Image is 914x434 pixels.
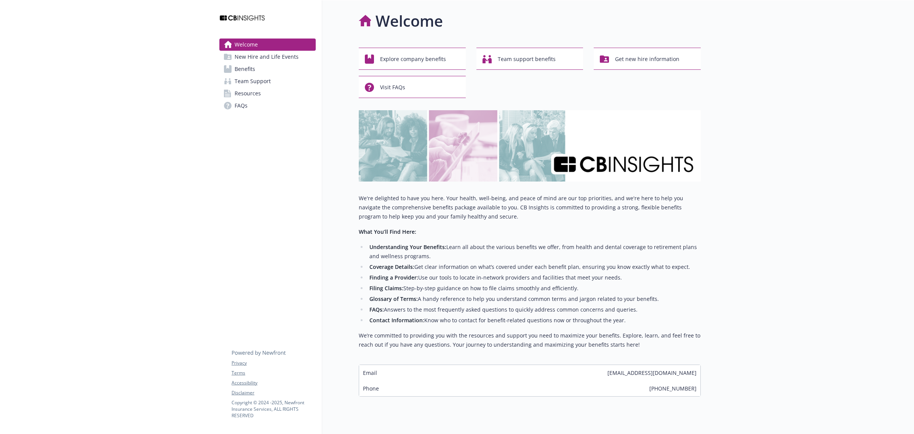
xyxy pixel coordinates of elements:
strong: What You’ll Find Here: [359,228,416,235]
li: A handy reference to help you understand common terms and jargon related to your benefits. [367,294,701,304]
li: Step-by-step guidance on how to file claims smoothly and efficiently. [367,284,701,293]
span: Team support benefits [498,52,556,66]
span: Welcome [235,39,258,51]
a: Disclaimer [232,389,315,396]
p: We're delighted to have you here. Your health, well-being, and peace of mind are our top prioriti... [359,194,701,221]
li: Get clear information on what’s covered under each benefit plan, ensuring you know exactly what t... [367,262,701,272]
span: Resources [235,87,261,100]
span: Benefits [235,63,255,75]
button: Visit FAQs [359,76,466,98]
button: Get new hire information [594,48,701,70]
a: Team Support [219,75,316,87]
a: Resources [219,87,316,100]
li: Use our tools to locate in-network providers and facilities that meet your needs. [367,273,701,282]
h1: Welcome [376,10,443,32]
li: Answers to the most frequently asked questions to quickly address common concerns and queries. [367,305,701,314]
li: Learn all about the various benefits we offer, from health and dental coverage to retirement plan... [367,243,701,261]
strong: Understanding Your Benefits: [369,243,446,251]
span: Explore company benefits [380,52,446,66]
a: Accessibility [232,379,315,386]
span: New Hire and Life Events [235,51,299,63]
a: FAQs [219,100,316,112]
a: Privacy [232,360,315,366]
button: Team support benefits [476,48,583,70]
button: Explore company benefits [359,48,466,70]
strong: FAQs: [369,306,384,313]
span: Team Support [235,75,271,87]
span: [PHONE_NUMBER] [649,384,697,392]
a: New Hire and Life Events [219,51,316,63]
span: [EMAIL_ADDRESS][DOMAIN_NAME] [607,369,697,377]
li: Know who to contact for benefit-related questions now or throughout the year. [367,316,701,325]
span: Get new hire information [615,52,679,66]
strong: Glossary of Terms: [369,295,418,302]
p: We’re committed to providing you with the resources and support you need to maximize your benefit... [359,331,701,349]
strong: Coverage Details: [369,263,414,270]
strong: Finding a Provider: [369,274,418,281]
a: Terms [232,370,315,376]
p: Copyright © 2024 - 2025 , Newfront Insurance Services, ALL RIGHTS RESERVED [232,399,315,419]
span: Phone [363,384,379,392]
img: overview page banner [359,110,701,182]
span: Email [363,369,377,377]
span: Visit FAQs [380,80,405,95]
a: Benefits [219,63,316,75]
span: FAQs [235,100,248,112]
strong: Filing Claims: [369,285,403,292]
a: Welcome [219,39,316,51]
strong: Contact Information: [369,317,424,324]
